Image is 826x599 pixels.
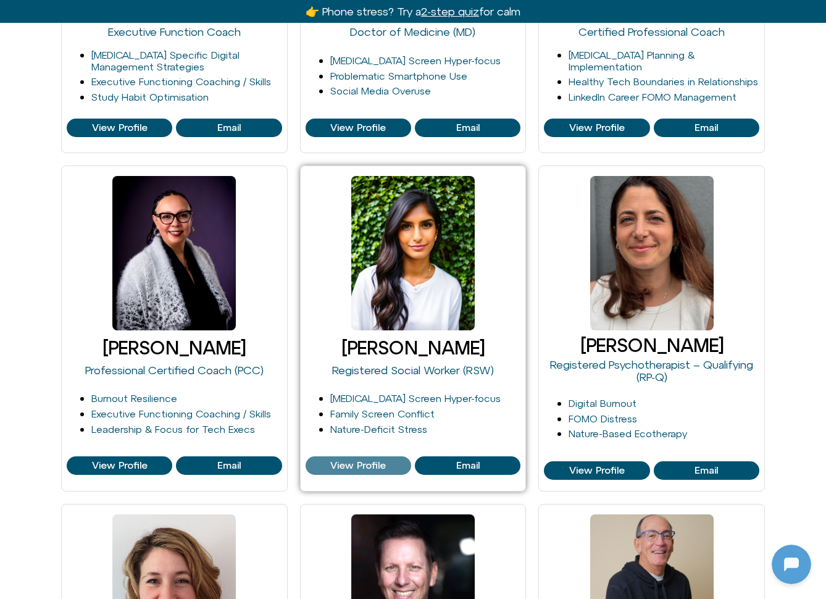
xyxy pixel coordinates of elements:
[35,272,220,301] p: What’s the ONE phone habit you most want to change right now?
[107,175,140,190] p: [DATE]
[569,398,636,409] a: Digital Burnout
[92,460,148,471] span: View Profile
[569,91,736,103] a: LinkedIn Career FOMO Management
[569,428,687,439] a: Nature-Based Ecotherapy
[569,413,637,424] a: FOMO Distress
[330,55,501,66] a: [MEDICAL_DATA] Screen Hyper-focus
[35,40,220,84] p: Got it — share your email so I can pick up where we left off or start the quiz with you.
[569,49,695,72] a: [MEDICAL_DATA] Planning & Implementation
[3,289,20,306] img: N5FCcHC.png
[330,393,501,404] a: [MEDICAL_DATA] Screen Hyper-focus
[306,5,520,18] a: 👉 Phone stress? Try a2-step quizfor calm
[330,85,431,96] a: Social Media Overuse
[654,461,759,480] a: View Profile of Iris Glaser
[35,322,220,367] p: I noticed you stepped away — that’s okay. I’m here when you want to pick this up.
[91,424,255,435] a: Leadership & Focus for Tech Execs
[341,337,485,358] a: [PERSON_NAME]
[306,456,411,475] a: View Profile of Harshi Sritharan
[91,91,209,103] a: Study Habit Optimisation
[67,119,172,137] a: View Profile of Craig Selinger
[67,456,172,475] a: View Profile of Faelyne Templer
[176,456,282,475] a: View Profile of Faelyne Templer
[330,122,386,133] span: View Profile
[654,119,759,137] a: View Profile of Eli Singer
[550,358,753,383] a: Registered Psychotherapist – Qualifying (RP-Q)
[108,25,241,38] a: Executive Function Coach
[3,354,20,372] img: N5FCcHC.png
[3,72,20,89] img: N5FCcHC.png
[330,408,435,419] a: Family Screen Conflict
[102,337,246,358] a: [PERSON_NAME]
[306,119,411,137] a: View Profile of David Goldenberg
[3,137,20,154] img: N5FCcHC.png
[217,460,241,471] span: Email
[456,460,480,471] span: Email
[91,76,271,87] a: Executive Functioning Coaching / Skills
[332,364,494,377] a: Registered Social Worker (RSW)
[211,394,231,414] svg: Voice Input Button
[91,49,240,72] a: [MEDICAL_DATA] Specific Digital Management Strategies
[215,6,236,27] svg: Close Chatbot Button
[330,70,467,82] a: Problematic Smartphone Use
[85,364,264,377] a: Professional Certified Coach (PCC)
[569,76,758,87] a: Healthy Tech Boundaries in Relationships
[569,122,625,133] span: View Profile
[35,206,220,251] p: Hi — I’m [DOMAIN_NAME], your AI coaching assistant here to help you reflect and take tiny steps f...
[11,6,31,26] img: N5FCcHC.png
[695,465,718,476] span: Email
[194,6,215,27] svg: Restart Conversation Button
[3,238,20,256] img: N5FCcHC.png
[695,122,718,133] span: Email
[544,461,649,480] a: View Profile of Iris Glaser
[3,3,244,29] button: Expand Header Button
[217,122,241,133] span: Email
[176,119,282,137] a: View Profile of Craig Selinger
[92,122,148,133] span: View Profile
[21,398,191,410] textarea: Message Input
[35,105,220,149] p: I notice you stepped away — that’s totally okay. Come back when you’re ready, I’m here to help.
[772,545,811,584] iframe: Botpress
[36,8,190,24] h2: [DOMAIN_NAME]
[91,393,177,404] a: Burnout Resilience
[569,465,625,476] span: View Profile
[415,456,520,475] a: View Profile of Harshi Sritharan
[330,460,386,471] span: View Profile
[578,25,725,38] a: Certified Professional Coach
[330,424,427,435] a: Nature-Deficit Stress
[580,335,724,356] a: [PERSON_NAME]
[415,119,520,137] a: View Profile of David Goldenberg
[456,122,480,133] span: Email
[421,5,479,18] u: 2-step quiz
[350,25,475,38] a: Doctor of Medicine (MD)
[91,408,271,419] a: Executive Functioning Coaching / Skills
[544,119,649,137] a: View Profile of Eli Singer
